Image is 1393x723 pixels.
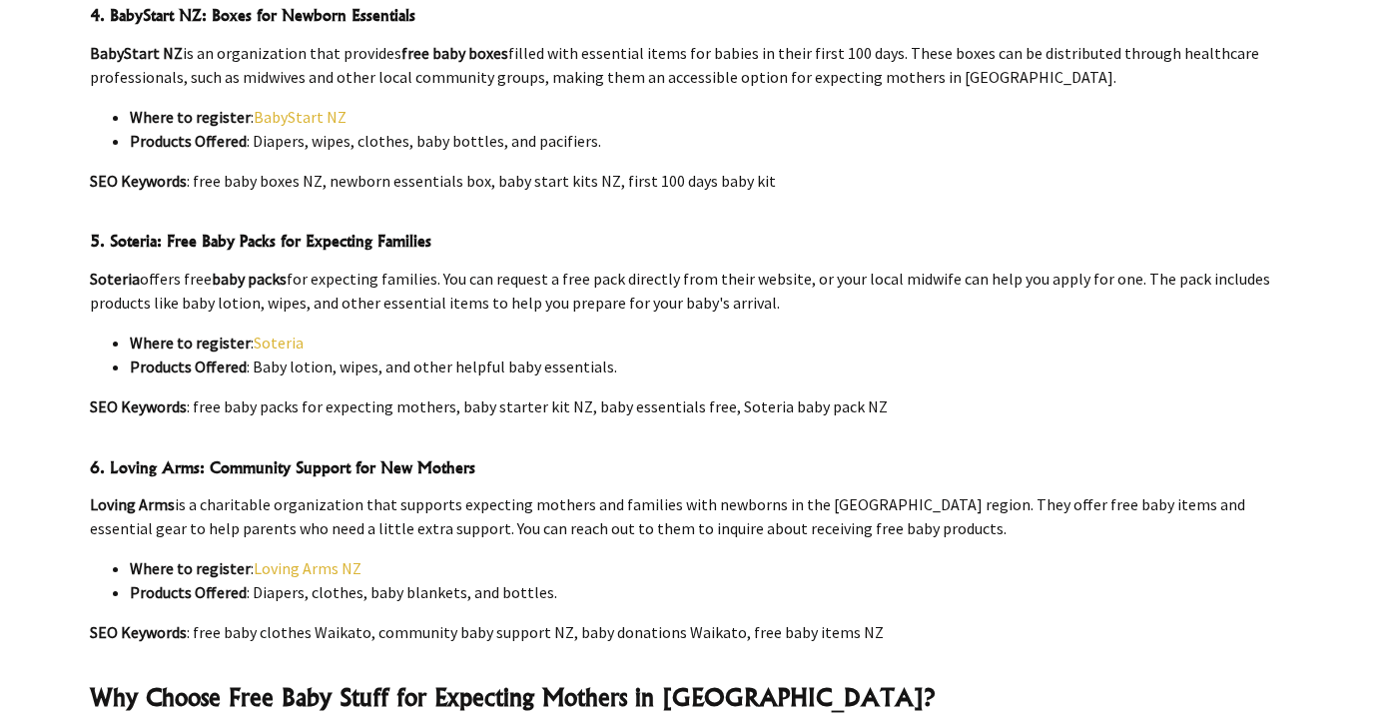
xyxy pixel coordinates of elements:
[130,129,1304,153] li: : Diapers, wipes, clothes, baby bottles, and pacifiers.
[90,394,1304,418] p: : free baby packs for expecting mothers, baby starter kit NZ, baby essentials free, Soteria baby ...
[130,107,251,127] strong: Where to register
[90,169,1304,193] p: : free baby boxes NZ, newborn essentials box, baby start kits NZ, first 100 days baby kit
[130,355,1304,378] li: : Baby lotion, wipes, and other helpful baby essentials.
[130,333,251,353] strong: Where to register
[130,331,1304,355] li: :
[90,231,431,251] strong: 5. Soteria: Free Baby Packs for Expecting Families
[130,556,1304,580] li: :
[90,492,1304,540] p: is a charitable organization that supports expecting mothers and families with newborns in the [G...
[90,457,475,477] strong: 6. Loving Arms: Community Support for New Mothers
[401,43,508,63] strong: free baby boxes
[254,333,304,353] a: Soteria
[130,105,1304,129] li: :
[90,622,187,642] strong: SEO Keywords
[212,269,287,289] strong: baby packs
[90,267,1304,315] p: offers free for expecting families. You can request a free pack directly from their website, or y...
[130,558,251,578] strong: Where to register
[90,43,183,63] strong: BabyStart NZ
[90,494,175,514] strong: Loving Arms
[90,5,415,25] strong: 4. BabyStart NZ: Boxes for Newborn Essentials
[90,682,935,712] strong: Why Choose Free Baby Stuff for Expecting Mothers in [GEOGRAPHIC_DATA]?
[130,357,247,376] strong: Products Offered
[130,131,247,151] strong: Products Offered
[90,620,1304,644] p: : free baby clothes Waikato, community baby support NZ, baby donations Waikato, free baby items NZ
[90,171,187,191] strong: SEO Keywords
[90,269,140,289] strong: Soteria
[90,396,187,416] strong: SEO Keywords
[90,41,1304,89] p: is an organization that provides filled with essential items for babies in their first 100 days. ...
[254,107,347,127] a: BabyStart NZ
[130,582,247,602] strong: Products Offered
[254,558,361,578] a: Loving Arms NZ
[130,580,1304,604] li: : Diapers, clothes, baby blankets, and bottles.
